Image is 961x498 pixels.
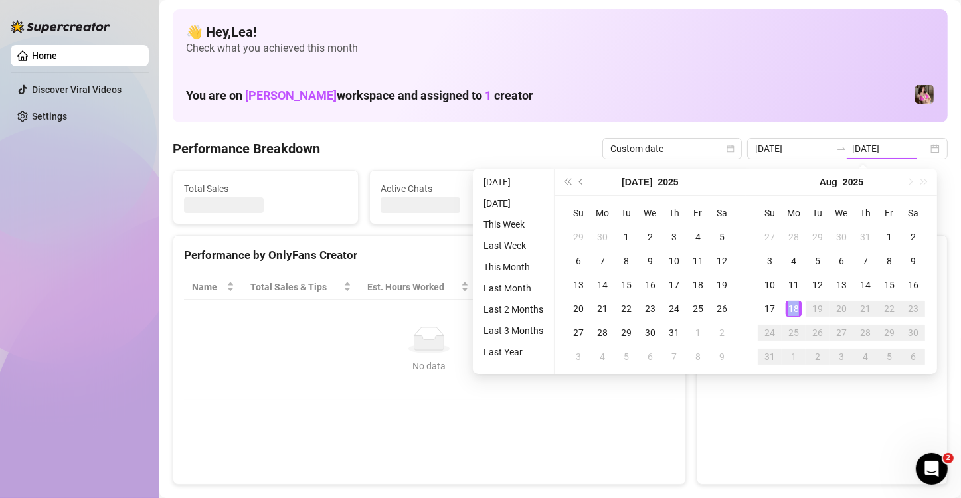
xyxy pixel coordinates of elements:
th: Name [184,274,242,300]
a: Settings [32,111,67,122]
div: Est. Hours Worked [367,280,458,294]
th: Chat Conversion [565,274,674,300]
span: to [836,143,847,154]
input: End date [852,141,928,156]
span: swap-right [836,143,847,154]
span: Name [192,280,224,294]
div: No data [197,359,661,373]
span: Check what you achieved this month [186,41,934,56]
span: 1 [485,88,491,102]
h1: You are on workspace and assigned to creator [186,88,533,103]
span: Sales / Hour [485,280,547,294]
th: Sales / Hour [477,274,566,300]
input: Start date [755,141,831,156]
div: Sales by OnlyFans Creator [708,246,936,264]
span: Active Chats [381,181,544,196]
span: calendar [727,145,735,153]
span: Messages Sent [577,181,741,196]
a: Home [32,50,57,61]
span: Chat Conversion [573,280,655,294]
iframe: Intercom live chat [916,453,948,485]
span: Total Sales [184,181,347,196]
img: logo-BBDzfeDw.svg [11,20,110,33]
a: Discover Viral Videos [32,84,122,95]
span: Total Sales & Tips [250,280,341,294]
span: Custom date [610,139,734,159]
h4: Performance Breakdown [173,139,320,158]
span: [PERSON_NAME] [245,88,337,102]
h4: 👋 Hey, Lea ! [186,23,934,41]
span: 2 [943,453,954,463]
div: Performance by OnlyFans Creator [184,246,675,264]
img: Nanner [915,85,934,104]
th: Total Sales & Tips [242,274,359,300]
